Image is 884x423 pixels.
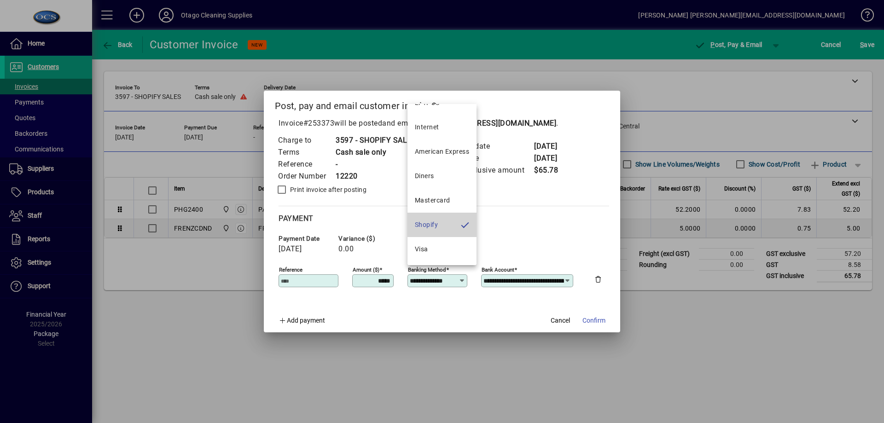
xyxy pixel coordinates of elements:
[279,267,302,273] mat-label: Reference
[279,235,334,242] span: Payment date
[448,140,534,152] td: Invoice date
[434,119,556,127] b: [EMAIL_ADDRESS][DOMAIN_NAME]
[534,140,570,152] td: [DATE]
[579,312,609,329] button: Confirm
[448,164,534,176] td: GST inclusive amount
[278,158,335,170] td: Reference
[287,317,325,324] span: Add payment
[551,316,570,325] span: Cancel
[582,316,605,325] span: Confirm
[278,134,335,146] td: Charge to
[534,152,570,164] td: [DATE]
[303,119,335,127] span: #253373
[482,267,514,273] mat-label: Bank Account
[279,245,302,253] span: [DATE]
[264,91,620,117] h2: Post, pay and email customer invoice?
[353,267,379,273] mat-label: Amount ($)
[279,214,314,223] span: Payment
[335,146,416,158] td: Cash sale only
[448,152,534,164] td: Due date
[275,312,329,329] button: Add payment
[338,245,354,253] span: 0.00
[335,134,416,146] td: 3597 - SHOPIFY SALES
[278,146,335,158] td: Terms
[288,185,366,194] label: Print invoice after posting
[278,170,335,182] td: Order Number
[338,235,394,242] span: Variance ($)
[335,158,416,170] td: -
[382,119,556,127] span: and emailed to
[335,170,416,182] td: 12220
[546,312,575,329] button: Cancel
[534,164,570,176] td: $65.78
[275,118,609,129] p: Invoice will be posted .
[408,267,446,273] mat-label: Banking method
